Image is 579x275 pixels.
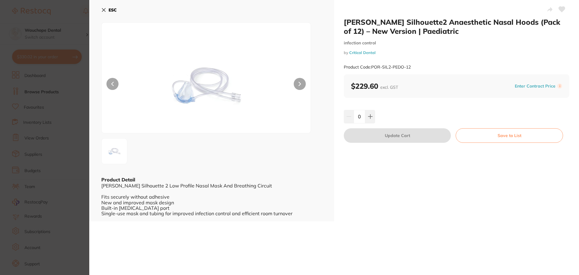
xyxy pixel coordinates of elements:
button: Enter Contract Price [513,83,557,89]
h2: [PERSON_NAME] Silhouette2 Anaesthetic Nasal Hoods (Pack of 12) – New Version | Paediatric [344,18,569,36]
span: excl. GST [380,85,398,90]
small: Product Code: POR-SIL2-PEDO-12 [344,65,411,70]
a: Critical Dental [349,50,375,55]
button: Update Cart [344,128,451,143]
small: infection control [344,40,569,46]
button: Save to List [456,128,563,143]
small: by [344,50,569,55]
div: [PERSON_NAME] Silhouette 2 Low Profile Nasal Mask And Breathing Circuit Fits securely without adh... [101,183,322,216]
img: LTItbWFza3MtanBn [103,140,125,162]
b: Product Detail [101,177,135,183]
b: $229.60 [351,82,398,91]
label: i [557,84,562,88]
img: LTItbWFza3MtanBn [144,38,269,133]
button: ESC [101,5,117,15]
b: ESC [109,7,117,13]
